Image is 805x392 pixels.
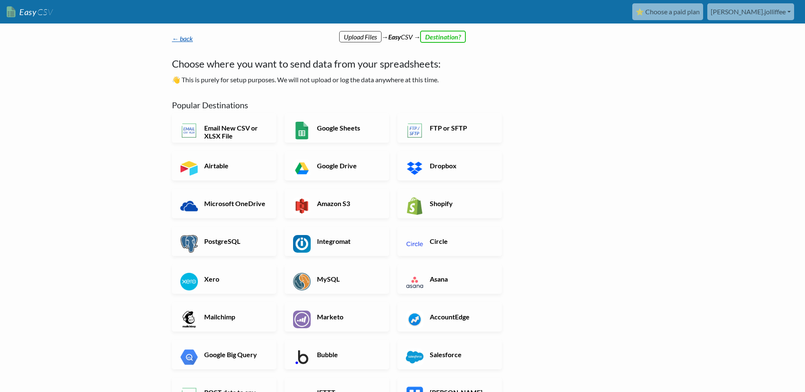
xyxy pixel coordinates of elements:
img: AccountEdge App & API [406,311,423,328]
h6: Email New CSV or XLSX File [202,124,268,140]
a: Amazon S3 [285,189,389,218]
a: PostgreSQL [172,227,276,256]
h6: Google Sheets [315,124,381,132]
h6: Xero [202,275,268,283]
a: [PERSON_NAME].jolliffee [707,3,794,20]
img: Shopify App & API [406,197,423,215]
a: Integromat [285,227,389,256]
a: Asana [397,264,502,294]
img: Airtable App & API [180,159,198,177]
h6: Microsoft OneDrive [202,199,268,207]
img: Xero App & API [180,273,198,290]
p: 👋 This is purely for setup purposes. We will not upload or log the data anywhere at this time. [172,75,514,85]
h6: Bubble [315,350,381,358]
h6: Integromat [315,237,381,245]
h4: Choose where you want to send data from your spreadsheets: [172,56,514,71]
h6: Amazon S3 [315,199,381,207]
img: MySQL App & API [293,273,311,290]
a: Xero [172,264,276,294]
a: Salesforce [397,340,502,369]
a: ⭐ Choose a paid plan [632,3,703,20]
img: Bubble App & API [293,348,311,366]
img: PostgreSQL App & API [180,235,198,253]
img: Amazon S3 App & API [293,197,311,215]
img: Dropbox App & API [406,159,423,177]
a: Circle [397,227,502,256]
img: Google Big Query App & API [180,348,198,366]
h5: Popular Destinations [172,100,514,110]
img: Asana App & API [406,273,423,290]
h6: Airtable [202,162,268,170]
img: FTP or SFTP App & API [406,122,423,139]
h6: Google Big Query [202,350,268,358]
a: Bubble [285,340,389,369]
a: Microsoft OneDrive [172,189,276,218]
a: Shopify [397,189,502,218]
div: → CSV → [164,24,641,42]
img: Email New CSV or XLSX File App & API [180,122,198,139]
h6: FTP or SFTP [428,124,493,132]
a: Google Drive [285,151,389,180]
a: Google Sheets [285,113,389,143]
h6: Salesforce [428,350,493,358]
a: Google Big Query [172,340,276,369]
h6: MySQL [315,275,381,283]
img: Integromat App & API [293,235,311,253]
h6: Shopify [428,199,493,207]
img: Circle App & API [406,235,423,253]
a: Airtable [172,151,276,180]
a: AccountEdge [397,302,502,332]
h6: Marketo [315,313,381,321]
h6: Google Drive [315,162,381,170]
h6: Mailchimp [202,313,268,321]
img: Microsoft OneDrive App & API [180,197,198,215]
h6: Dropbox [428,162,493,170]
a: Mailchimp [172,302,276,332]
a: ← back [172,34,193,42]
h6: PostgreSQL [202,237,268,245]
img: Marketo App & API [293,311,311,328]
img: Mailchimp App & API [180,311,198,328]
img: Salesforce App & API [406,348,423,366]
a: FTP or SFTP [397,113,502,143]
a: Marketo [285,302,389,332]
span: CSV [36,7,53,17]
iframe: Drift Widget Chat Controller [763,350,795,382]
h6: Circle [428,237,493,245]
a: EasyCSV [7,3,53,21]
img: Google Drive App & API [293,159,311,177]
a: Dropbox [397,151,502,180]
h6: Asana [428,275,493,283]
a: MySQL [285,264,389,294]
img: Google Sheets App & API [293,122,311,139]
h6: AccountEdge [428,313,493,321]
a: Email New CSV or XLSX File [172,113,276,143]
